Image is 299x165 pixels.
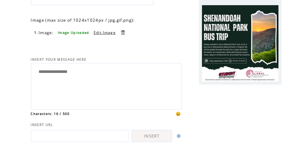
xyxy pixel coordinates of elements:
[31,17,135,23] span: Image (max size of 1024x1024px / jpg,gif,png):
[31,112,70,116] span: Characters: 16 / 500
[58,30,89,35] span: Image Uploaded
[175,134,181,138] img: help.gif
[35,30,38,35] span: 1.
[132,130,172,142] a: INSERT
[31,57,87,62] span: INSERT YOUR MESSAGE HERE
[31,123,53,127] span: INSERT URL
[39,30,54,35] span: Image:
[120,30,126,35] a: Delete this item
[176,111,181,117] span: 😀
[94,30,116,35] a: Edit Image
